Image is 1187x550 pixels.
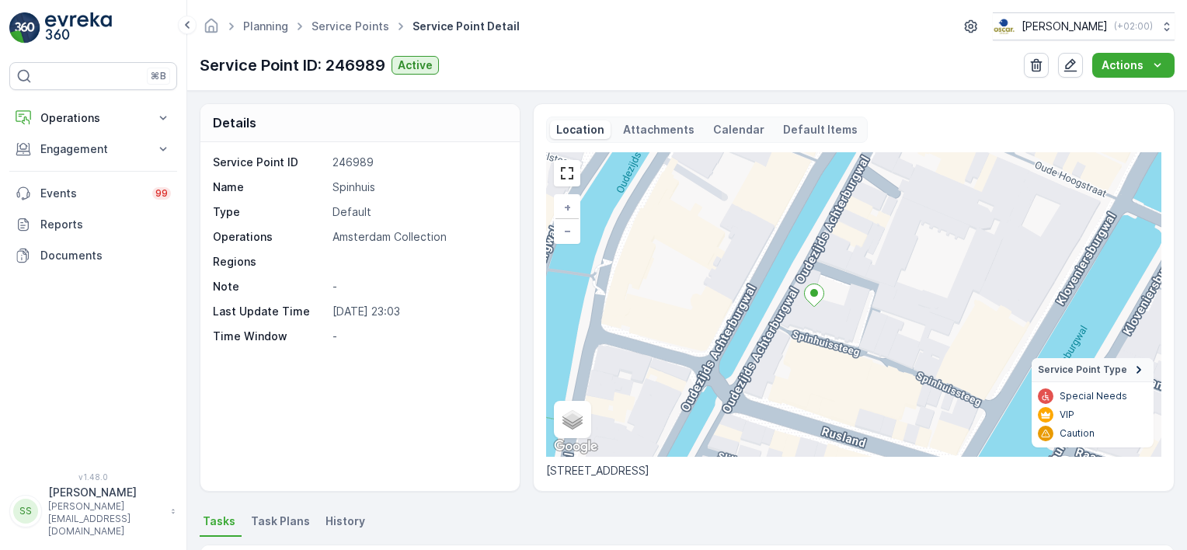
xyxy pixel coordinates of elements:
[200,54,385,77] p: Service Point ID: 246989
[332,179,503,195] p: Spinhuis
[783,122,858,137] p: Default Items
[546,463,1161,479] p: [STREET_ADDRESS]
[1114,20,1153,33] p: ( +02:00 )
[409,19,523,34] span: Service Point Detail
[312,19,389,33] a: Service Points
[213,279,326,294] p: Note
[9,12,40,44] img: logo
[556,122,604,137] p: Location
[40,186,143,201] p: Events
[332,229,503,245] p: Amsterdam Collection
[9,485,177,538] button: SS[PERSON_NAME][PERSON_NAME][EMAIL_ADDRESS][DOMAIN_NAME]
[213,113,256,132] p: Details
[155,187,168,200] p: 99
[1060,390,1127,402] p: Special Needs
[332,329,503,344] p: -
[325,513,365,529] span: History
[555,219,579,242] a: Zoom Out
[9,209,177,240] a: Reports
[40,248,171,263] p: Documents
[151,70,166,82] p: ⌘B
[251,513,310,529] span: Task Plans
[1060,409,1074,421] p: VIP
[9,472,177,482] span: v 1.48.0
[332,279,503,294] p: -
[564,224,572,237] span: −
[555,196,579,219] a: Zoom In
[713,122,764,137] p: Calendar
[1022,19,1108,34] p: [PERSON_NAME]
[213,204,326,220] p: Type
[332,155,503,170] p: 246989
[1102,57,1143,73] p: Actions
[45,12,112,44] img: logo_light-DOdMpM7g.png
[213,329,326,344] p: Time Window
[213,179,326,195] p: Name
[9,103,177,134] button: Operations
[40,141,146,157] p: Engagement
[550,437,601,457] img: Google
[213,229,326,245] p: Operations
[213,155,326,170] p: Service Point ID
[203,513,235,529] span: Tasks
[1060,427,1095,440] p: Caution
[9,240,177,271] a: Documents
[213,304,326,319] p: Last Update Time
[555,162,579,185] a: View Fullscreen
[550,437,601,457] a: Open this area in Google Maps (opens a new window)
[48,485,163,500] p: [PERSON_NAME]
[398,57,433,73] p: Active
[9,178,177,209] a: Events99
[392,56,439,75] button: Active
[1038,364,1127,376] span: Service Point Type
[332,304,503,319] p: [DATE] 23:03
[564,200,571,214] span: +
[48,500,163,538] p: [PERSON_NAME][EMAIL_ADDRESS][DOMAIN_NAME]
[1092,53,1175,78] button: Actions
[555,402,590,437] a: Layers
[40,217,171,232] p: Reports
[9,134,177,165] button: Engagement
[1032,358,1154,382] summary: Service Point Type
[243,19,288,33] a: Planning
[993,12,1175,40] button: [PERSON_NAME](+02:00)
[332,204,503,220] p: Default
[993,18,1015,35] img: basis-logo_rgb2x.png
[623,122,694,137] p: Attachments
[40,110,146,126] p: Operations
[203,23,220,37] a: Homepage
[13,499,38,524] div: SS
[213,254,326,270] p: Regions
